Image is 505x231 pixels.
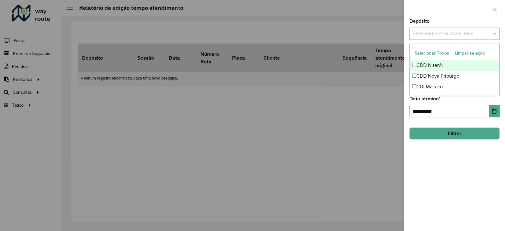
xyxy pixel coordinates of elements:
label: Data término [409,95,441,103]
button: Choose Date [489,105,500,117]
button: Filtrar [409,127,500,139]
div: CDI Macacu [410,81,499,92]
ng-dropdown-panel: Options list [409,43,500,96]
button: Limpar seleção [452,48,488,58]
label: Depósito [409,17,430,25]
button: Selecionar Todos [412,48,452,58]
div: CDD Nova Friburgo [410,71,499,81]
div: CDD Niterói [410,60,499,71]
